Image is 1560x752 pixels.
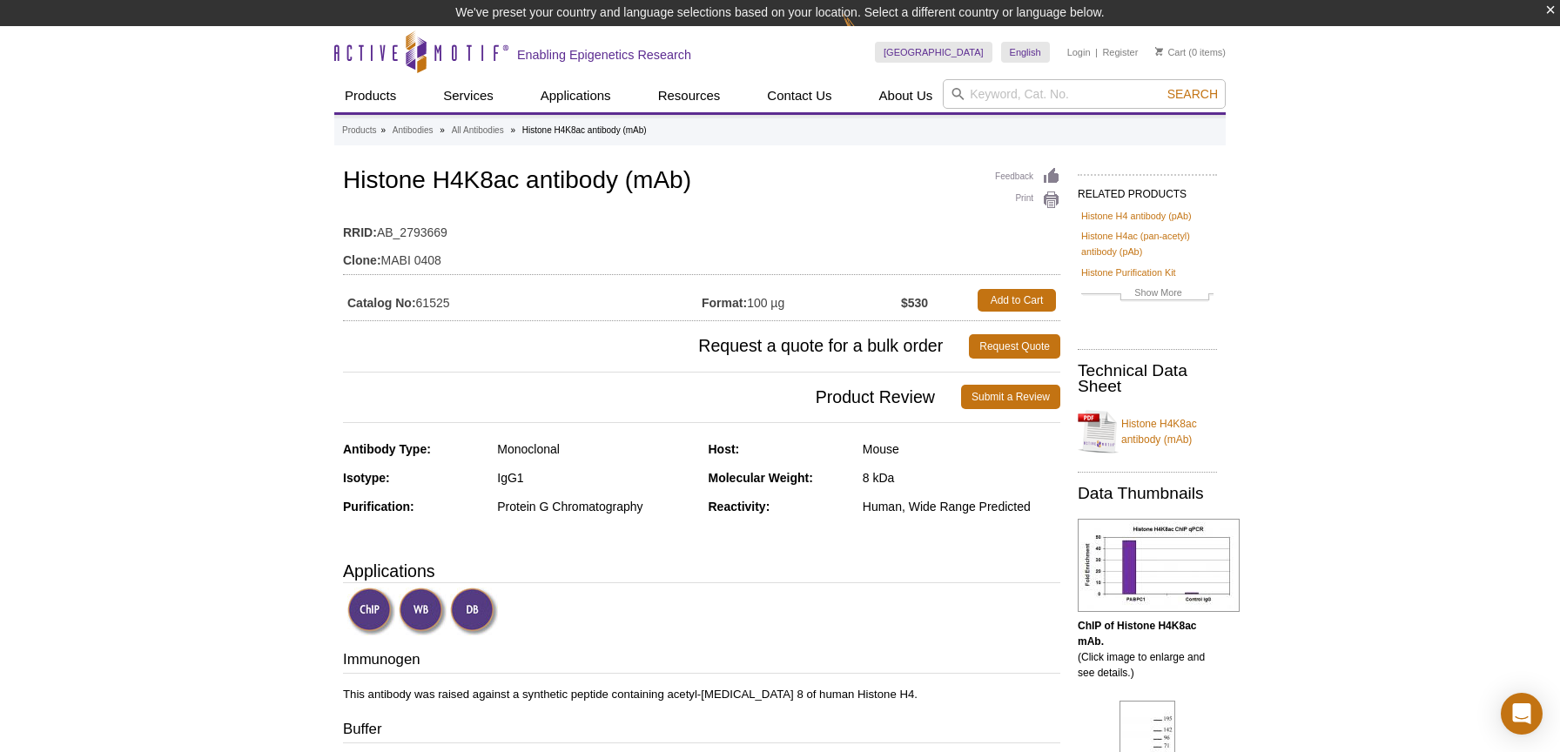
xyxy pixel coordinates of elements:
[343,167,1060,197] h1: Histone H4K8ac antibody (mAb)
[1078,486,1217,501] h2: Data Thumbnails
[450,587,498,635] img: Dot Blot Validated
[497,470,695,486] div: IgG1
[1067,46,1091,58] a: Login
[995,167,1060,186] a: Feedback
[517,47,691,63] h2: Enabling Epigenetics Research
[347,587,395,635] img: ChIP Validated
[709,500,770,514] strong: Reactivity:
[343,471,390,485] strong: Isotype:
[530,79,622,112] a: Applications
[1078,519,1240,612] img: Histone H4K8ac antibody (mAb) tested by ChIP.
[756,79,842,112] a: Contact Us
[1078,406,1217,458] a: Histone H4K8ac antibody (mAb)
[1078,363,1217,394] h2: Technical Data Sheet
[497,499,695,514] div: Protein G Chromatography
[393,123,434,138] a: Antibodies
[452,123,504,138] a: All Antibodies
[709,442,740,456] strong: Host:
[709,471,813,485] strong: Molecular Weight:
[334,79,407,112] a: Products
[1078,174,1217,205] h2: RELATED PRODUCTS
[399,587,447,635] img: Western Blot Validated
[863,470,1060,486] div: 8 kDa
[343,225,377,240] strong: RRID:
[440,125,445,135] li: »
[343,242,1060,270] td: MABI 0408
[342,123,376,138] a: Products
[1081,208,1192,224] a: Histone H4 antibody (pAb)
[969,334,1060,359] a: Request Quote
[1081,265,1176,280] a: Histone Purification Kit
[497,441,695,457] div: Monoclonal
[943,79,1226,109] input: Keyword, Cat. No.
[1001,42,1050,63] a: English
[343,334,969,359] span: Request a quote for a bulk order
[343,649,1060,674] h3: Immunogen
[343,687,1060,702] p: This antibody was raised against a synthetic peptide containing acetyl-[MEDICAL_DATA] 8 of human ...
[1155,47,1163,56] img: Your Cart
[343,385,961,409] span: Product Review
[648,79,731,112] a: Resources
[875,42,992,63] a: [GEOGRAPHIC_DATA]
[343,252,381,268] strong: Clone:
[510,125,515,135] li: »
[702,295,747,311] strong: Format:
[1081,285,1214,305] a: Show More
[843,13,889,54] img: Change Here
[343,285,702,316] td: 61525
[1078,620,1196,648] b: ChIP of Histone H4K8ac mAb.
[343,558,1060,584] h3: Applications
[1501,693,1543,735] div: Open Intercom Messenger
[347,295,416,311] strong: Catalog No:
[1155,46,1186,58] a: Cart
[869,79,944,112] a: About Us
[702,285,901,316] td: 100 µg
[343,442,431,456] strong: Antibody Type:
[343,500,414,514] strong: Purification:
[1081,228,1214,259] a: Histone H4ac (pan-acetyl) antibody (pAb)
[901,295,928,311] strong: $530
[1167,87,1218,101] span: Search
[863,441,1060,457] div: Mouse
[863,499,1060,514] div: Human, Wide Range Predicted
[961,385,1060,409] a: Submit a Review
[1095,42,1098,63] li: |
[1155,42,1226,63] li: (0 items)
[343,214,1060,242] td: AB_2793669
[1078,618,1217,681] p: (Click image to enlarge and see details.)
[343,719,1060,743] h3: Buffer
[1162,86,1223,102] button: Search
[433,79,504,112] a: Services
[995,191,1060,210] a: Print
[522,125,647,135] li: Histone H4K8ac antibody (mAb)
[978,289,1056,312] a: Add to Cart
[1102,46,1138,58] a: Register
[380,125,386,135] li: »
